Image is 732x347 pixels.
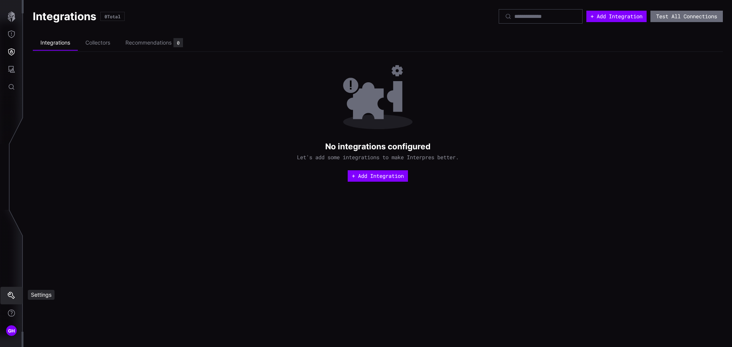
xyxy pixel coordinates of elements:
h1: Integrations [33,10,96,23]
div: Recommendations [125,39,172,46]
li: Integrations [33,35,78,51]
button: GH [0,322,22,339]
div: Settings [28,290,55,300]
span: GH [8,327,15,335]
h2: No integrations configured [325,141,430,152]
div: 0 [177,40,180,45]
div: 0 Total [104,14,120,19]
span: Let's add some integrations to make Interpres better. [297,154,459,161]
button: + Add Integration [586,11,647,22]
li: Collectors [78,35,118,50]
button: Test All Connections [650,11,723,22]
button: + Add Integration [348,170,408,182]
